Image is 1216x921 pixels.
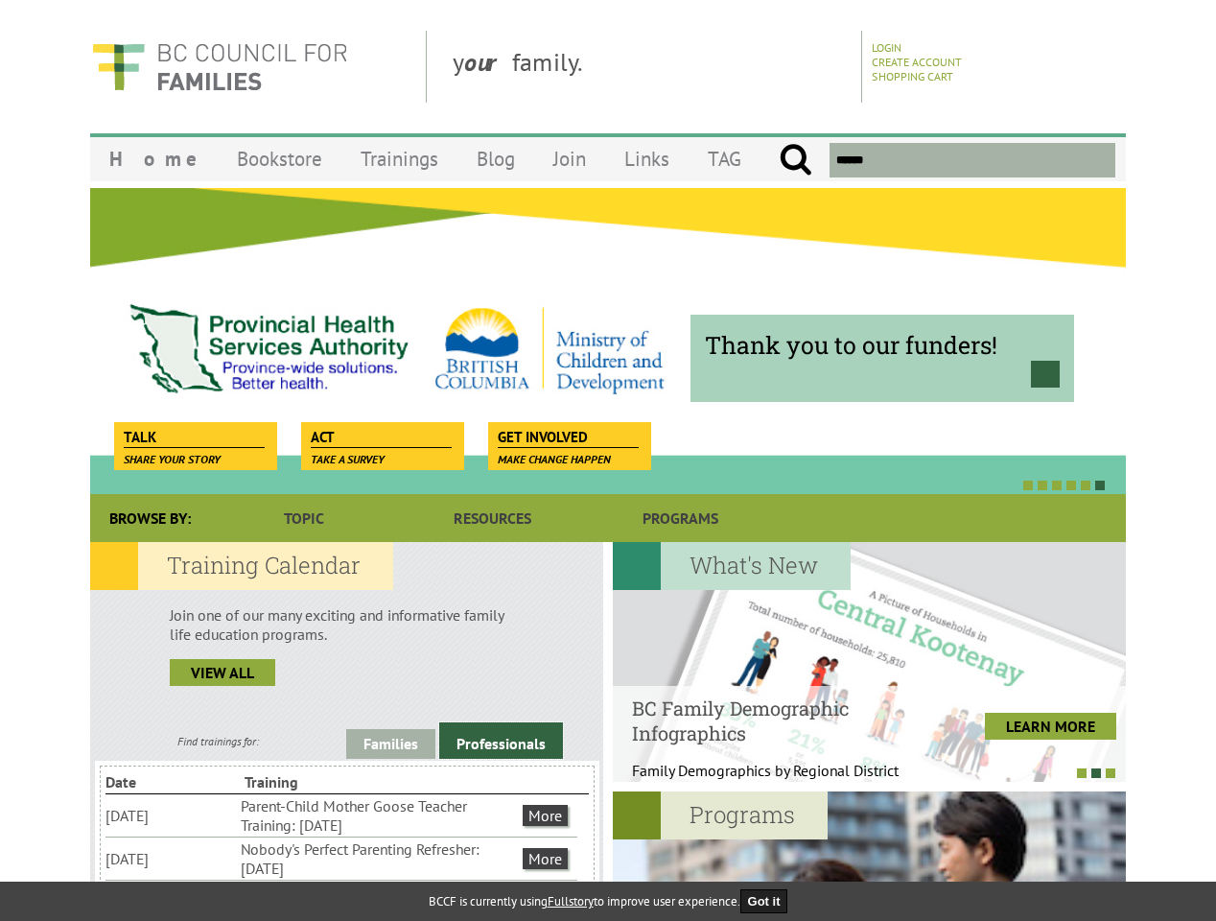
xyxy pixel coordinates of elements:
li: Parent-Child Mother Goose Teacher Training: [DATE] [241,794,519,837]
a: TAG [689,136,760,181]
input: Submit [779,143,812,177]
span: Act [311,427,452,448]
span: Thank you to our funders! [705,329,1060,361]
a: Fullstory [548,893,594,909]
div: Browse By: [90,494,210,542]
span: Make change happen [498,452,611,466]
a: Create Account [872,55,962,69]
a: LEARN MORE [985,713,1116,740]
span: Take a survey [311,452,385,466]
strong: our [464,46,512,78]
a: More [523,848,568,869]
a: Login [872,40,901,55]
div: Find trainings for: [90,734,346,748]
li: Nobody's Perfect Parenting Refresher: [DATE] [241,838,519,880]
a: Programs [587,494,775,542]
h2: What's New [613,542,851,590]
a: Trainings [341,136,457,181]
a: Join [534,136,605,181]
a: Links [605,136,689,181]
a: view all [170,659,275,686]
li: Training [245,770,380,793]
a: Talk Share your story [114,422,274,449]
a: Bookstore [218,136,341,181]
a: Act Take a survey [301,422,461,449]
span: Share your story [124,452,221,466]
span: Talk [124,427,265,448]
div: y family. [437,31,862,103]
p: Family Demographics by Regional District Th... [632,761,919,799]
li: [DATE] [105,804,237,827]
a: Get Involved Make change happen [488,422,648,449]
a: Home [90,136,218,181]
li: Date [105,770,241,793]
a: Topic [210,494,398,542]
img: BC Council for FAMILIES [90,31,349,103]
p: Join one of our many exciting and informative family life education programs. [170,605,524,644]
button: Got it [740,889,788,913]
a: Professionals [439,722,563,759]
a: More [523,805,568,826]
h4: BC Family Demographic Infographics [632,696,919,745]
a: Blog [457,136,534,181]
h2: Programs [613,791,828,839]
span: Get Involved [498,427,639,448]
li: [DATE] [105,847,237,870]
a: Shopping Cart [872,69,953,83]
a: Resources [398,494,586,542]
h2: Training Calendar [90,542,393,590]
a: Families [346,729,435,759]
